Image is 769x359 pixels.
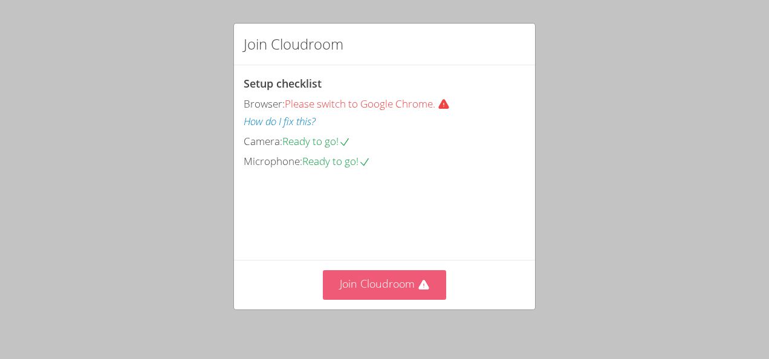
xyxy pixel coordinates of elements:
button: How do I fix this? [244,113,316,131]
span: Microphone: [244,154,302,168]
span: Ready to go! [302,154,371,168]
button: Join Cloudroom [323,270,447,300]
span: Please switch to Google Chrome. [285,97,455,111]
h2: Join Cloudroom [244,33,343,55]
span: Browser: [244,97,285,111]
span: Camera: [244,134,282,148]
span: Ready to go! [282,134,351,148]
span: Setup checklist [244,76,322,91]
